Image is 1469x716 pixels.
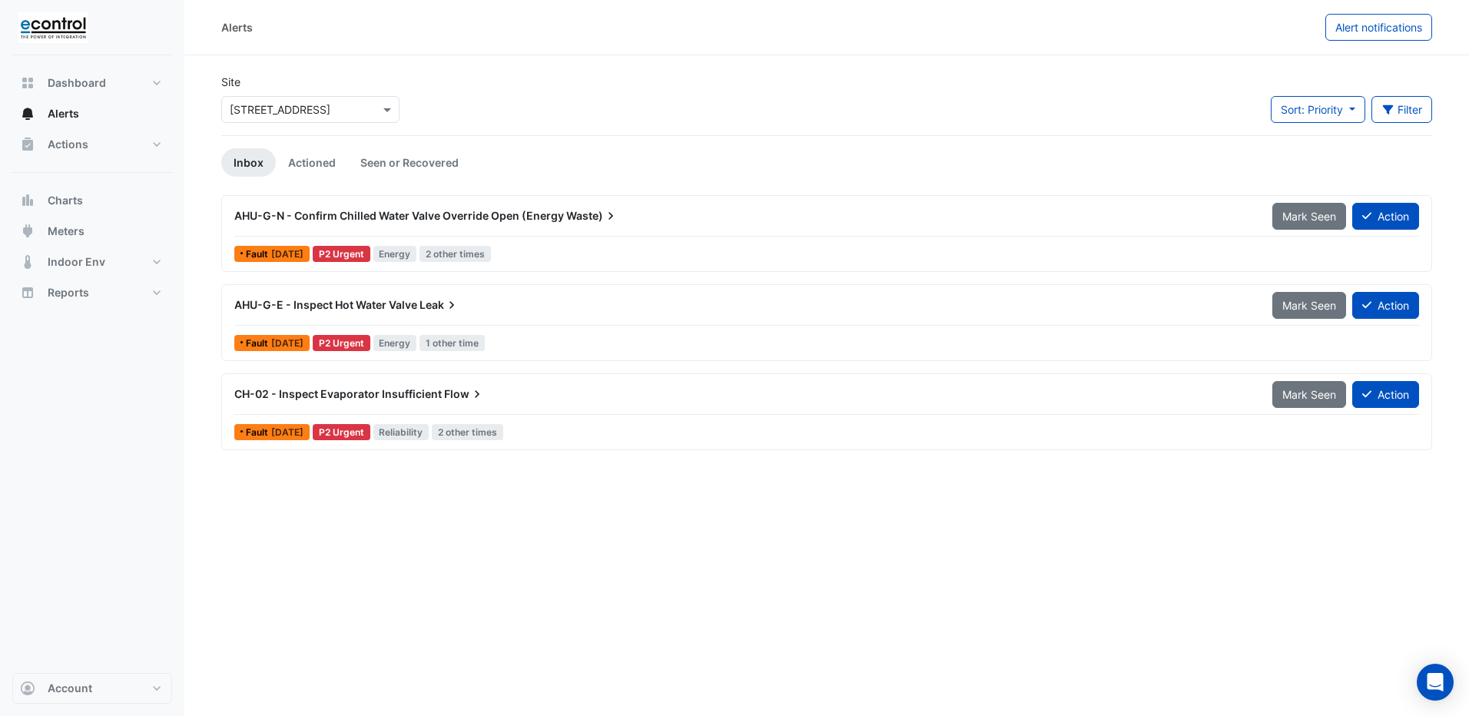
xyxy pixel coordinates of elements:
[20,254,35,270] app-icon: Indoor Env
[12,68,172,98] button: Dashboard
[566,208,618,224] span: Waste)
[20,193,35,208] app-icon: Charts
[432,424,503,440] span: 2 other times
[18,12,88,43] img: Company Logo
[271,426,303,438] span: Mon 08-Sep-2025 11:00 AEST
[221,74,240,90] label: Site
[1272,292,1346,319] button: Mark Seen
[20,106,35,121] app-icon: Alerts
[313,424,370,440] div: P2 Urgent
[48,106,79,121] span: Alerts
[1272,381,1346,408] button: Mark Seen
[234,387,442,400] span: CH-02 - Inspect Evaporator Insufficient
[48,681,92,696] span: Account
[20,75,35,91] app-icon: Dashboard
[246,428,271,437] span: Fault
[271,248,303,260] span: Fri 12-Sep-2025 13:00 AEST
[1352,203,1419,230] button: Action
[48,285,89,300] span: Reports
[1272,203,1346,230] button: Mark Seen
[419,297,459,313] span: Leak
[1281,103,1343,116] span: Sort: Priority
[246,339,271,348] span: Fault
[1282,210,1336,223] span: Mark Seen
[20,285,35,300] app-icon: Reports
[48,254,105,270] span: Indoor Env
[1335,21,1422,34] span: Alert notifications
[1371,96,1433,123] button: Filter
[20,224,35,239] app-icon: Meters
[1282,388,1336,401] span: Mark Seen
[1282,299,1336,312] span: Mark Seen
[373,335,417,351] span: Energy
[48,137,88,152] span: Actions
[313,335,370,351] div: P2 Urgent
[1417,664,1454,701] div: Open Intercom Messenger
[1352,292,1419,319] button: Action
[12,129,172,160] button: Actions
[348,148,471,177] a: Seen or Recovered
[419,246,491,262] span: 2 other times
[12,673,172,704] button: Account
[1271,96,1365,123] button: Sort: Priority
[313,246,370,262] div: P2 Urgent
[276,148,348,177] a: Actioned
[48,75,106,91] span: Dashboard
[221,148,276,177] a: Inbox
[20,137,35,152] app-icon: Actions
[12,185,172,216] button: Charts
[444,386,485,402] span: Flow
[12,247,172,277] button: Indoor Env
[12,216,172,247] button: Meters
[48,224,85,239] span: Meters
[373,246,417,262] span: Energy
[48,193,83,208] span: Charts
[419,335,485,351] span: 1 other time
[12,277,172,308] button: Reports
[1325,14,1432,41] button: Alert notifications
[234,209,564,222] span: AHU-G-N - Confirm Chilled Water Valve Override Open (Energy
[373,424,429,440] span: Reliability
[12,98,172,129] button: Alerts
[234,298,417,311] span: AHU-G-E - Inspect Hot Water Valve
[246,250,271,259] span: Fault
[221,19,253,35] div: Alerts
[1352,381,1419,408] button: Action
[271,337,303,349] span: Thu 11-Sep-2025 11:45 AEST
